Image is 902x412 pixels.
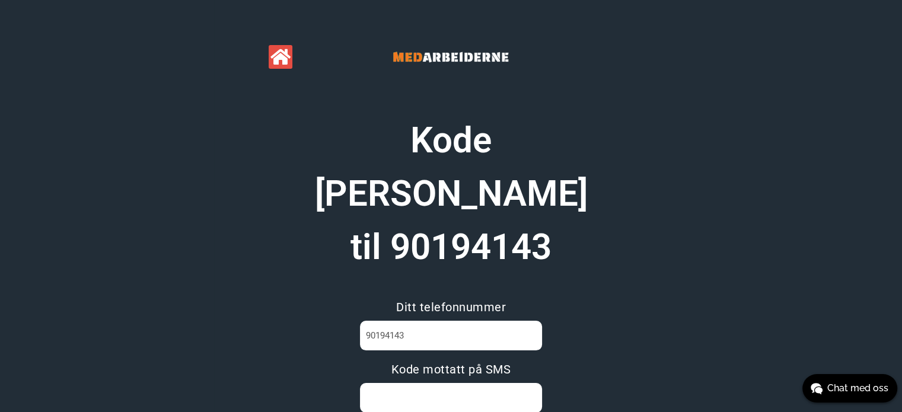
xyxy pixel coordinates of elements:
button: Chat med oss [802,374,897,403]
img: Banner [362,36,540,78]
h1: Kode [PERSON_NAME] til 90194143 [303,114,600,274]
span: Ditt telefonnummer [396,300,506,314]
span: Chat med oss [827,381,888,395]
span: Kode mottatt på SMS [391,362,511,376]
